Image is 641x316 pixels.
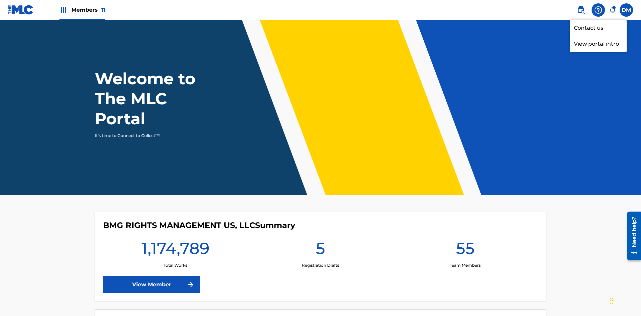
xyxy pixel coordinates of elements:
a: Contact us [570,20,627,36]
span: 11 [101,7,105,13]
p: Registration Drafts [302,262,339,268]
h1: Welcome to The MLC Portal [95,69,220,129]
a: View Member [103,276,200,293]
div: Help [592,3,605,17]
iframe: Resource Center [622,209,641,264]
h1: 55 [456,238,475,262]
img: MLC Logo [8,5,34,15]
p: Team Members [450,262,481,268]
h1: 5 [316,238,325,262]
p: View portal intro [570,36,627,52]
img: search [577,6,585,14]
a: Public Search [574,3,588,17]
h1: 1,174,789 [142,238,210,262]
span: Members [71,6,105,14]
div: Drag [610,291,614,311]
img: f7272a7cc735f4ea7f67.svg [187,281,195,289]
p: Total Works [164,262,187,268]
iframe: Chat Widget [608,284,641,316]
img: Top Rightsholders [59,6,67,14]
img: help [594,6,602,14]
h4: BMG RIGHTS MANAGEMENT US, LLC [103,220,295,230]
p: It's time to Connect to Collect™! [95,133,211,139]
div: Notifications [609,7,616,13]
div: User Menu [620,3,633,17]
